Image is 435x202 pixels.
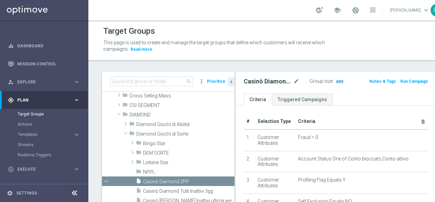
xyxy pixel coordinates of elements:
span: NPPL [143,169,234,175]
button: gps_fixed Plan keyboard_arrow_right [7,97,80,103]
span: Lotterie Star [143,160,234,166]
div: Plan [8,97,73,103]
td: 1 [244,129,255,151]
span: Explore [17,80,73,84]
button: play_circle_outline Execute keyboard_arrow_right [7,167,80,172]
i: person_search [8,79,14,85]
i: insert_drive_file [136,188,141,196]
span: search [186,79,191,84]
i: keyboard_arrow_right [73,166,80,172]
button: person_search Explore keyboard_arrow_right [7,79,80,85]
a: [PERSON_NAME]keyboard_arrow_down [389,5,431,15]
i: folder [122,111,128,119]
div: Realtime Triggers [18,150,88,160]
a: Realtime Triggers [18,152,71,158]
i: folder [136,140,141,148]
span: This page is used to create and manage the target groups that define which customers will receive... [103,40,325,52]
div: Dashboard [8,37,80,55]
label: : [333,78,334,84]
td: Customer Attributes [255,172,296,194]
h2: Casinò Diamond 2PP [244,77,292,86]
button: chevron_left [228,77,234,87]
span: keyboard_arrow_down [422,6,430,14]
div: Execute [8,166,73,172]
span: Fraud = 0 [298,135,318,140]
div: Templates [18,129,88,140]
i: chevron_left [228,79,234,85]
span: Execute [17,167,73,171]
a: Triggered Campaigns [272,94,333,106]
a: Target Groups [18,111,71,117]
i: keyboard_arrow_right [73,131,80,138]
button: Notes & Tags [369,78,397,85]
span: Templates [18,133,67,137]
button: Mission Control [7,61,80,67]
button: Prioritize [206,77,226,86]
span: CSI SEGMENT [129,103,234,108]
i: equalizer [8,43,14,49]
span: Casin&#xF2; Diamond 2PP [143,179,234,185]
span: DEM SORTE [143,150,234,156]
i: mode_edit [293,77,299,86]
input: Quick find group or folder [110,77,193,86]
a: Streams [18,142,71,147]
button: Run Campaign [400,78,429,85]
div: Explore [8,79,73,85]
i: folder [129,121,135,129]
td: Customer Attributes [255,151,296,172]
a: Dashboard [17,37,80,55]
i: folder [136,150,141,157]
i: folder [129,130,135,138]
button: Read more [130,46,153,53]
h1: Target Groups [103,26,155,36]
a: Actions [18,122,71,127]
label: Group size [310,78,333,84]
td: Customer Attributes [255,129,296,151]
span: Diamond Giochi di Abilit&#xE0; [136,122,234,127]
div: Actions [18,119,88,129]
i: folder [122,92,128,100]
i: gps_fixed [8,97,14,103]
i: play_circle_outline [8,166,14,172]
span: school [333,6,341,14]
th: # [244,114,255,129]
i: folder [136,159,141,167]
span: 659 [335,79,344,86]
span: Casin&#xF2; Diamond Tutti Inattivi 3gg [143,188,234,194]
span: Bingo Star [143,141,234,146]
a: Settings [16,191,37,195]
div: Templates [18,133,73,137]
i: keyboard_arrow_right [73,79,80,85]
div: Streams [18,140,88,150]
i: insert_drive_file [136,178,141,186]
td: 3 [244,172,255,194]
span: Diamond Giochi di Sorte [136,131,234,137]
span: Criteria [298,119,315,124]
i: keyboard_arrow_right [73,97,80,103]
i: more_vert [198,77,205,86]
i: folder [122,102,128,110]
a: Mission Control [17,55,80,73]
span: DIAMOND [129,112,234,118]
span: Cross Selling Mass [129,93,234,99]
i: folder [136,169,141,176]
span: Profiling Flag Equals Y [298,177,346,183]
span: Plan [17,98,73,102]
button: equalizer Dashboard [7,43,80,49]
span: Account Status One of Conto bloccato,Conto attivo [298,156,408,162]
div: Mission Control [8,55,80,73]
a: Criteria [244,94,272,106]
div: Target Groups [18,109,88,119]
i: settings [7,190,13,196]
th: Selection Type [255,114,296,129]
button: Templates keyboard_arrow_right [18,132,80,137]
i: delete_forever [420,119,426,124]
td: 2 [244,151,255,172]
